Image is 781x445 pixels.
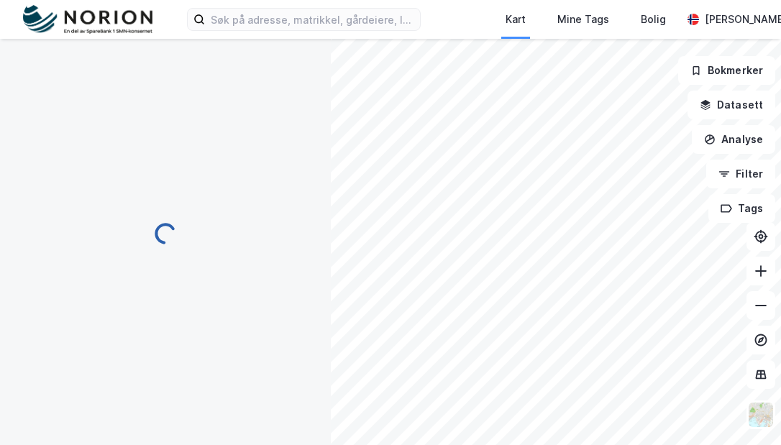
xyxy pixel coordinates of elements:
[557,11,609,28] div: Mine Tags
[709,376,781,445] iframe: Chat Widget
[706,160,775,188] button: Filter
[692,125,775,154] button: Analyse
[709,376,781,445] div: Kontrollprogram for chat
[154,222,177,245] img: spinner.a6d8c91a73a9ac5275cf975e30b51cfb.svg
[23,5,152,35] img: norion-logo.80e7a08dc31c2e691866.png
[678,56,775,85] button: Bokmerker
[708,194,775,223] button: Tags
[205,9,420,30] input: Søk på adresse, matrikkel, gårdeiere, leietakere eller personer
[688,91,775,119] button: Datasett
[506,11,526,28] div: Kart
[641,11,666,28] div: Bolig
